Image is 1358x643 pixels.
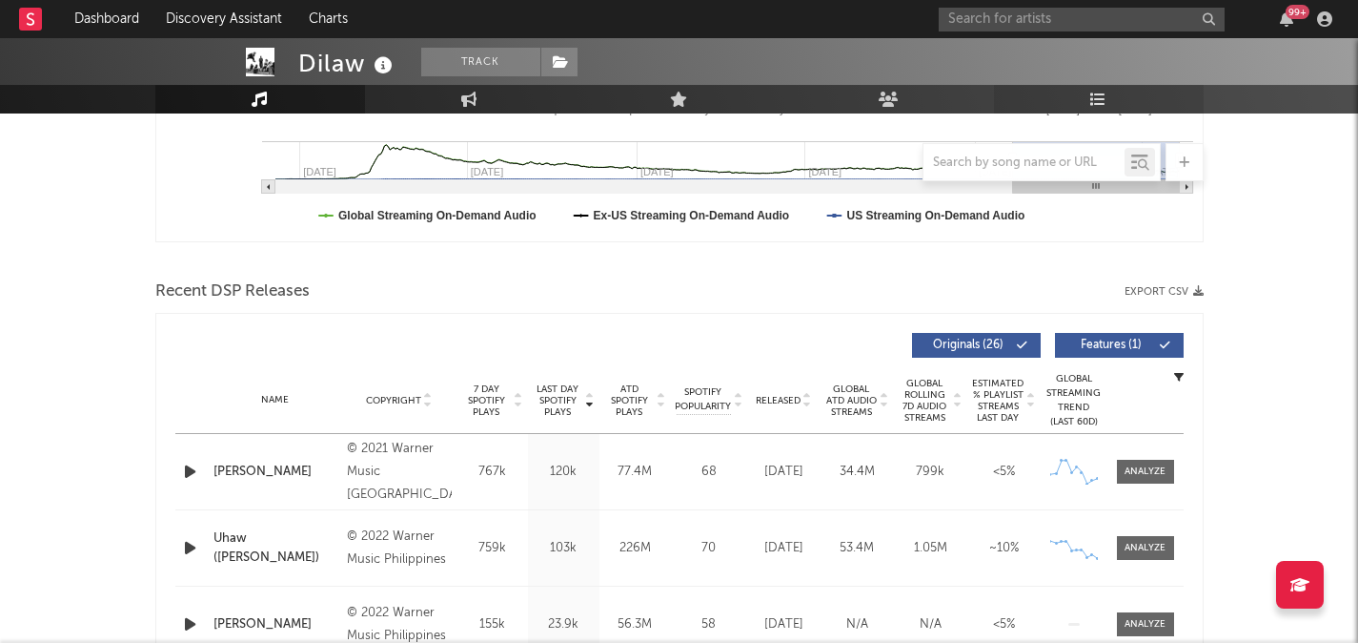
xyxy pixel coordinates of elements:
[752,539,816,558] div: [DATE]
[972,378,1024,424] span: Estimated % Playlist Streams Last Day
[604,539,666,558] div: 226M
[604,615,666,634] div: 56.3M
[461,463,523,482] div: 767k
[213,529,338,567] a: Uhaw ([PERSON_NAME])
[1055,333,1184,358] button: Features(1)
[347,438,451,507] div: © 2021 Warner Music [GEOGRAPHIC_DATA]
[846,209,1024,222] text: US Streaming On-Demand Audio
[298,48,397,79] div: Dilaw
[1125,286,1204,298] button: Export CSV
[923,156,1125,171] input: Search by song name or URL
[825,539,889,558] div: 53.4M
[972,539,1036,558] div: ~ 10 %
[676,615,742,634] div: 58
[213,463,338,482] a: [PERSON_NAME]
[604,463,666,482] div: 77.4M
[675,385,731,414] span: Spotify Popularity
[1286,5,1309,19] div: 99 +
[366,395,421,406] span: Copyright
[939,8,1225,31] input: Search for artists
[533,539,595,558] div: 103k
[756,395,801,406] span: Released
[1280,11,1293,27] button: 99+
[899,463,963,482] div: 799k
[924,340,1012,351] span: Originals ( 26 )
[676,463,742,482] div: 68
[912,333,1041,358] button: Originals(26)
[972,615,1036,634] div: <5%
[825,463,889,482] div: 34.4M
[213,615,338,634] a: [PERSON_NAME]
[825,615,889,634] div: N/A
[533,384,583,418] span: Last Day Spotify Plays
[461,539,523,558] div: 759k
[421,48,540,76] button: Track
[899,615,963,634] div: N/A
[972,463,1036,482] div: <5%
[593,209,789,222] text: Ex-US Streaming On-Demand Audio
[1067,340,1155,351] span: Features ( 1 )
[899,539,963,558] div: 1.05M
[825,384,878,418] span: Global ATD Audio Streams
[899,378,951,424] span: Global Rolling 7D Audio Streams
[533,615,595,634] div: 23.9k
[347,526,451,571] div: © 2022 Warner Music Philippines
[213,393,338,407] div: Name
[604,384,655,418] span: ATD Spotify Plays
[676,539,742,558] div: 70
[461,384,512,418] span: 7 Day Spotify Plays
[533,463,595,482] div: 120k
[155,280,310,303] span: Recent DSP Releases
[338,209,537,222] text: Global Streaming On-Demand Audio
[752,463,816,482] div: [DATE]
[752,615,816,634] div: [DATE]
[461,615,523,634] div: 155k
[1045,372,1103,429] div: Global Streaming Trend (Last 60D)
